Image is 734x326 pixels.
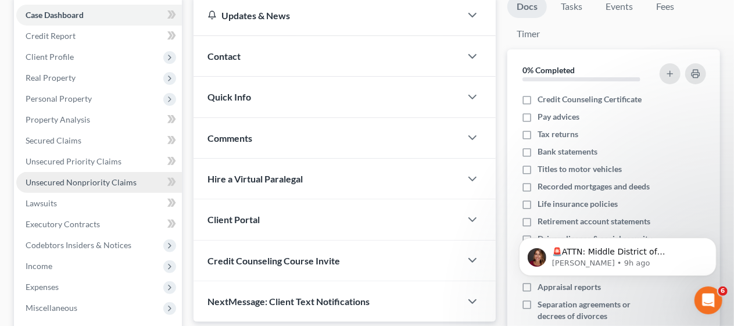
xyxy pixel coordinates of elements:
span: Lawsuits [26,198,57,208]
a: Property Analysis [16,109,182,130]
span: Expenses [26,282,59,292]
span: Personal Property [26,94,92,103]
span: 6 [718,286,728,296]
span: Income [26,261,52,271]
span: Real Property [26,73,76,83]
span: Credit Counseling Certificate [538,94,642,105]
span: Hire a Virtual Paralegal [207,173,303,184]
span: Credit Counseling Course Invite [207,255,340,266]
span: Credit Report [26,31,76,41]
a: Unsecured Priority Claims [16,151,182,172]
div: Updates & News [207,9,447,22]
span: Tax returns [538,128,578,140]
span: Codebtors Insiders & Notices [26,240,131,250]
iframe: Intercom notifications message [502,213,734,295]
a: Timer [507,23,549,45]
a: Secured Claims [16,130,182,151]
span: Separation agreements or decrees of divorces [538,299,657,322]
span: Quick Info [207,91,251,102]
a: Credit Report [16,26,182,46]
span: Client Portal [207,214,260,225]
a: Executory Contracts [16,214,182,235]
span: Pay advices [538,111,579,123]
span: Miscellaneous [26,303,77,313]
span: NextMessage: Client Text Notifications [207,296,370,307]
span: Case Dashboard [26,10,84,20]
span: Secured Claims [26,135,81,145]
a: Lawsuits [16,193,182,214]
a: Unsecured Nonpriority Claims [16,172,182,193]
strong: 0% Completed [522,65,575,75]
span: Executory Contracts [26,219,100,229]
span: Unsecured Priority Claims [26,156,121,166]
span: Comments [207,132,252,144]
iframe: Intercom live chat [694,286,722,314]
span: Titles to motor vehicles [538,163,622,175]
span: Contact [207,51,241,62]
span: Property Analysis [26,114,90,124]
a: Case Dashboard [16,5,182,26]
span: Client Profile [26,52,74,62]
span: Unsecured Nonpriority Claims [26,177,137,187]
span: Bank statements [538,146,597,157]
span: Life insurance policies [538,198,618,210]
span: Recorded mortgages and deeds [538,181,650,192]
